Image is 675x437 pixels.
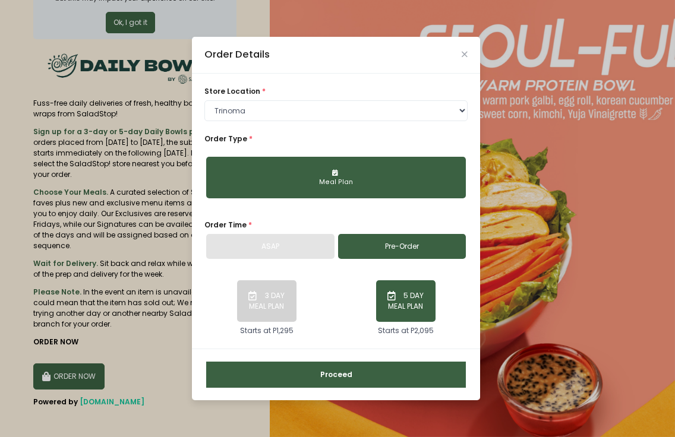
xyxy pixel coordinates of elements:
[338,234,466,259] a: Pre-Order
[204,220,247,230] span: Order Time
[376,280,436,322] button: 5 DAY MEAL PLAN
[378,325,434,336] div: Starts at P2,095
[204,47,270,62] div: Order Details
[214,178,458,187] div: Meal Plan
[206,157,466,198] button: Meal Plan
[206,362,466,388] button: Proceed
[204,134,247,144] span: Order Type
[204,86,260,96] span: store location
[240,325,294,336] div: Starts at P1,295
[237,280,297,322] button: 3 DAY MEAL PLAN
[462,52,468,58] button: Close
